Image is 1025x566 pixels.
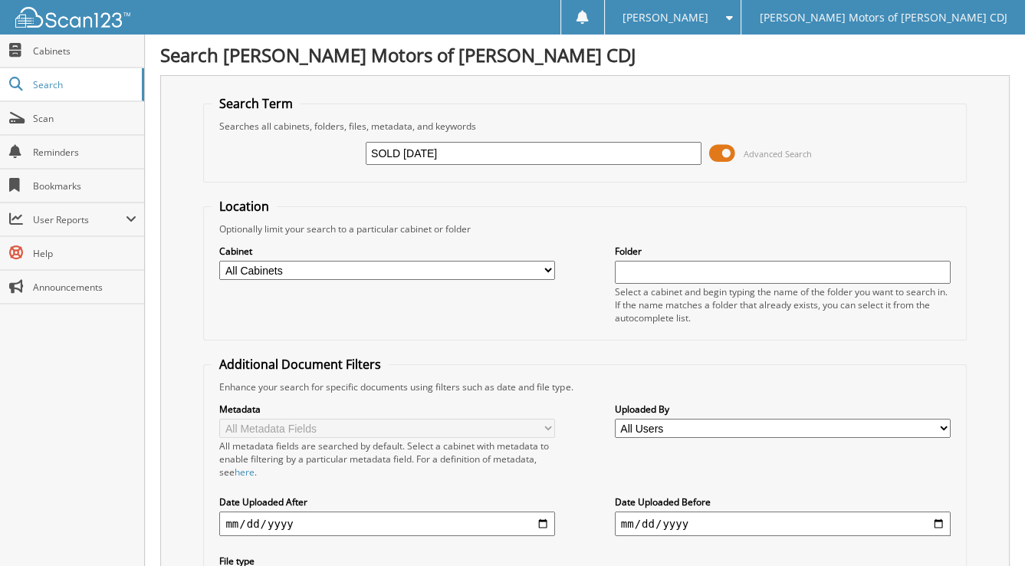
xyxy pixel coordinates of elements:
[15,7,130,28] img: scan123-logo-white.svg
[33,112,136,125] span: Scan
[948,492,1025,566] iframe: Chat Widget
[33,213,126,226] span: User Reports
[615,403,951,416] label: Uploaded By
[33,146,136,159] span: Reminders
[33,44,136,58] span: Cabinets
[615,285,951,324] div: Select a cabinet and begin typing the name of the folder you want to search in. If the name match...
[33,78,134,91] span: Search
[615,495,951,508] label: Date Uploaded Before
[219,512,555,536] input: start
[212,380,958,393] div: Enhance your search for specific documents using filters such as date and file type.
[33,281,136,294] span: Announcements
[212,222,958,235] div: Optionally limit your search to a particular cabinet or folder
[219,403,555,416] label: Metadata
[219,495,555,508] label: Date Uploaded After
[33,247,136,260] span: Help
[623,13,708,22] span: [PERSON_NAME]
[33,179,136,193] span: Bookmarks
[744,148,812,160] span: Advanced Search
[212,120,958,133] div: Searches all cabinets, folders, files, metadata, and keywords
[212,198,277,215] legend: Location
[212,95,301,112] legend: Search Term
[160,42,1010,67] h1: Search [PERSON_NAME] Motors of [PERSON_NAME] CDJ
[615,512,951,536] input: end
[760,13,1007,22] span: [PERSON_NAME] Motors of [PERSON_NAME] CDJ
[219,245,555,258] label: Cabinet
[219,439,555,479] div: All metadata fields are searched by default. Select a cabinet with metadata to enable filtering b...
[212,356,389,373] legend: Additional Document Filters
[615,245,951,258] label: Folder
[235,466,255,479] a: here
